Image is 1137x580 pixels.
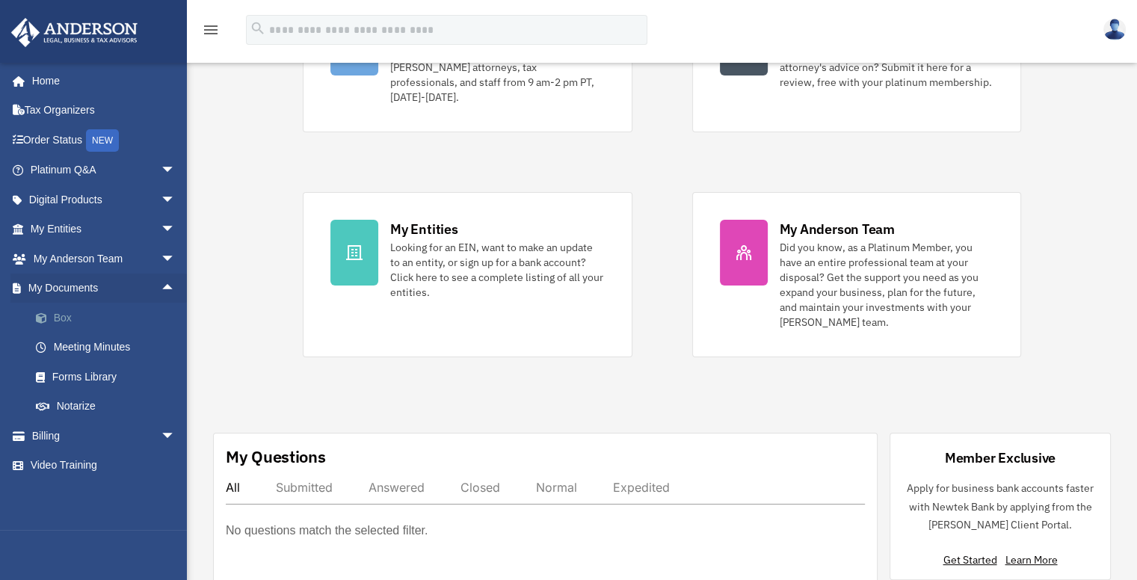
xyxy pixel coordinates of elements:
[161,244,191,274] span: arrow_drop_down
[10,66,191,96] a: Home
[945,448,1056,467] div: Member Exclusive
[226,480,240,495] div: All
[536,480,577,495] div: Normal
[1103,19,1126,40] img: User Pic
[390,30,604,105] div: Further your learning and get your questions answered real-time with direct access to [PERSON_NAM...
[460,480,500,495] div: Closed
[161,421,191,451] span: arrow_drop_down
[943,553,1002,567] a: Get Started
[21,333,198,362] a: Meeting Minutes
[780,220,895,238] div: My Anderson Team
[21,392,198,422] a: Notarize
[250,20,266,37] i: search
[10,215,198,244] a: My Entitiesarrow_drop_down
[780,240,993,330] div: Did you know, as a Platinum Member, you have an entire professional team at your disposal? Get th...
[692,192,1021,357] a: My Anderson Team Did you know, as a Platinum Member, you have an entire professional team at your...
[10,421,198,451] a: Billingarrow_drop_down
[202,21,220,39] i: menu
[161,215,191,245] span: arrow_drop_down
[226,445,326,468] div: My Questions
[902,479,1098,534] p: Apply for business bank accounts faster with Newtek Bank by applying from the [PERSON_NAME] Clien...
[613,480,670,495] div: Expedited
[161,155,191,186] span: arrow_drop_down
[303,192,632,357] a: My Entities Looking for an EIN, want to make an update to an entity, or sign up for a bank accoun...
[10,244,198,274] a: My Anderson Teamarrow_drop_down
[10,185,198,215] a: Digital Productsarrow_drop_down
[202,26,220,39] a: menu
[390,220,457,238] div: My Entities
[276,480,333,495] div: Submitted
[161,274,191,304] span: arrow_drop_up
[21,303,198,333] a: Box
[86,129,119,152] div: NEW
[10,125,198,155] a: Order StatusNEW
[10,451,198,481] a: Video Training
[10,96,198,126] a: Tax Organizers
[7,18,142,47] img: Anderson Advisors Platinum Portal
[10,155,198,185] a: Platinum Q&Aarrow_drop_down
[226,520,428,541] p: No questions match the selected filter.
[369,480,425,495] div: Answered
[390,240,604,300] div: Looking for an EIN, want to make an update to an entity, or sign up for a bank account? Click her...
[10,274,198,303] a: My Documentsarrow_drop_up
[21,362,198,392] a: Forms Library
[161,185,191,215] span: arrow_drop_down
